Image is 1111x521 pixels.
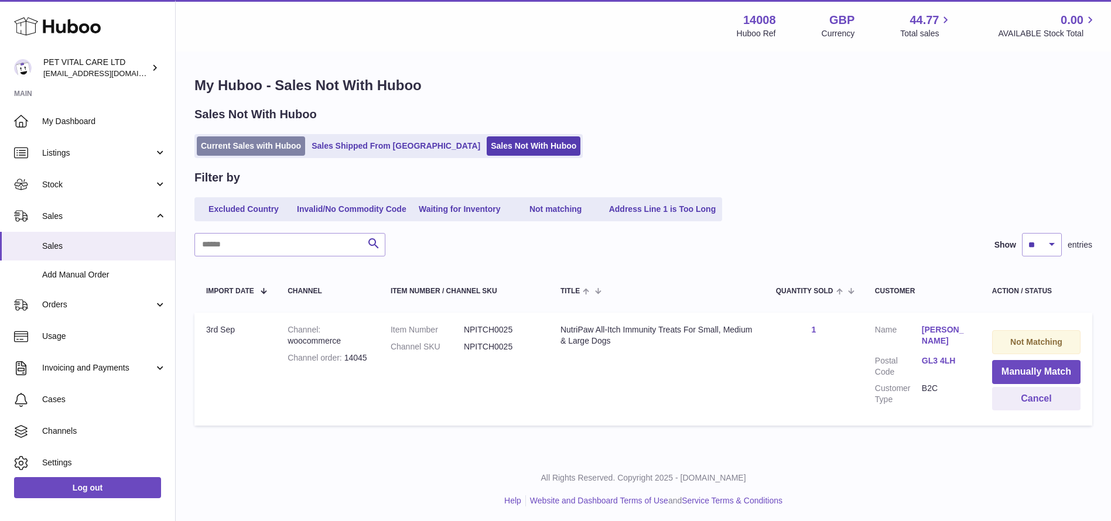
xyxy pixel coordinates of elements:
[413,200,507,219] a: Waiting for Inventory
[391,324,464,335] dt: Item Number
[307,136,484,156] a: Sales Shipped From [GEOGRAPHIC_DATA]
[526,495,782,506] li: and
[43,68,172,78] span: [EMAIL_ADDRESS][DOMAIN_NAME]
[560,287,580,295] span: Title
[487,136,580,156] a: Sales Not With Huboo
[875,383,922,405] dt: Customer Type
[1068,239,1092,251] span: entries
[900,28,952,39] span: Total sales
[42,269,166,280] span: Add Manual Order
[875,324,922,349] dt: Name
[1061,12,1083,28] span: 0.00
[464,341,537,352] dd: NPITCH0025
[900,12,952,39] a: 44.77 Total sales
[288,352,367,364] div: 14045
[42,426,166,437] span: Channels
[509,200,603,219] a: Not matching
[998,12,1097,39] a: 0.00 AVAILABLE Stock Total
[194,107,317,122] h2: Sales Not With Huboo
[42,457,166,468] span: Settings
[185,472,1102,484] p: All Rights Reserved. Copyright 2025 - [DOMAIN_NAME]
[530,496,668,505] a: Website and Dashboard Terms of Use
[288,325,320,334] strong: Channel
[42,362,154,373] span: Invoicing and Payments
[43,57,149,79] div: PET VITAL CARE LTD
[42,299,154,310] span: Orders
[992,360,1081,384] button: Manually Match
[194,170,240,186] h2: Filter by
[42,211,154,222] span: Sales
[194,313,276,426] td: 3rd Sep
[875,355,922,378] dt: Postal Code
[14,59,32,77] img: petvitalcare@gmail.com
[811,325,816,334] a: 1
[42,148,154,159] span: Listings
[464,324,537,335] dd: NPITCH0025
[560,324,753,347] div: NutriPaw All-Itch Immunity Treats For Small, Medium & Large Dogs
[922,355,969,366] a: GL3 4LH
[42,331,166,342] span: Usage
[998,28,1097,39] span: AVAILABLE Stock Total
[42,179,154,190] span: Stock
[194,76,1092,95] h1: My Huboo - Sales Not With Huboo
[994,239,1016,251] label: Show
[743,12,776,28] strong: 14008
[737,28,776,39] div: Huboo Ref
[682,496,782,505] a: Service Terms & Conditions
[822,28,855,39] div: Currency
[288,324,367,347] div: woocommerce
[829,12,854,28] strong: GBP
[504,496,521,505] a: Help
[605,200,720,219] a: Address Line 1 is Too Long
[206,287,254,295] span: Import date
[922,324,969,347] a: [PERSON_NAME]
[197,136,305,156] a: Current Sales with Huboo
[42,116,166,127] span: My Dashboard
[1010,337,1062,347] strong: Not Matching
[293,200,411,219] a: Invalid/No Commodity Code
[391,287,537,295] div: Item Number / Channel SKU
[197,200,290,219] a: Excluded Country
[992,287,1081,295] div: Action / Status
[288,353,344,362] strong: Channel order
[42,394,166,405] span: Cases
[992,387,1081,411] button: Cancel
[14,477,161,498] a: Log out
[288,287,367,295] div: Channel
[875,287,969,295] div: Customer
[391,341,464,352] dt: Channel SKU
[776,287,833,295] span: Quantity Sold
[922,383,969,405] dd: B2C
[910,12,939,28] span: 44.77
[42,241,166,252] span: Sales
